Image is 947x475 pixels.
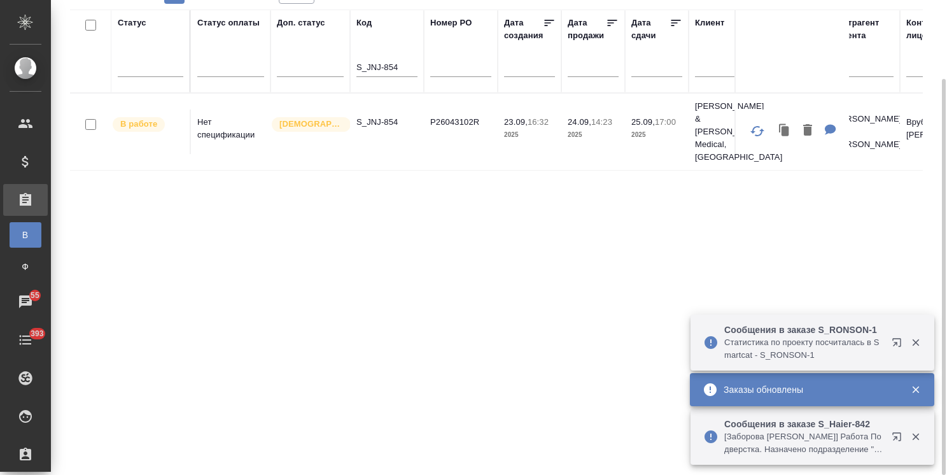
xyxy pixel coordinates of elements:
[695,100,756,164] p: [PERSON_NAME] & [PERSON_NAME] Medical, [GEOGRAPHIC_DATA]
[591,117,612,127] p: 14:23
[270,116,344,133] div: Выставляется автоматически для первых 3 заказов нового контактного лица. Особое внимание
[118,17,146,29] div: Статус
[10,254,41,280] a: Ф
[16,260,35,273] span: Ф
[279,118,343,131] p: [DEMOGRAPHIC_DATA]
[773,118,797,144] button: Клонировать
[832,17,894,42] div: Контрагент клиента
[631,117,655,127] p: 25.09,
[631,17,670,42] div: Дата сдачи
[902,431,929,443] button: Закрыть
[655,117,676,127] p: 17:00
[884,330,915,360] button: Открыть в новой вкладке
[818,118,843,144] button: Для КМ: 1 НЗП к скану + sig ТЗ для sig в Reference
[504,17,543,42] div: Дата создания
[724,383,892,396] div: Заказы обновлены
[3,286,48,318] a: 55
[16,229,35,241] span: В
[23,289,47,302] span: 55
[724,430,883,456] p: [Заборова [PERSON_NAME]] Работа Подверстка. Назначено подразделение "DTPspecialists"
[695,17,724,29] div: Клиент
[10,222,41,248] a: В
[424,110,498,154] td: P26043102R
[902,384,929,395] button: Закрыть
[197,17,260,29] div: Статус оплаты
[528,117,549,127] p: 16:32
[742,116,773,146] button: Обновить
[356,17,372,29] div: Код
[191,110,270,154] td: Нет спецификации
[902,337,929,348] button: Закрыть
[568,117,591,127] p: 24.09,
[3,324,48,356] a: 393
[277,17,325,29] div: Доп. статус
[797,118,818,144] button: Удалить
[832,113,894,151] p: [PERSON_NAME] & [PERSON_NAME]
[568,17,606,42] div: Дата продажи
[504,129,555,141] p: 2025
[356,116,417,129] p: S_JNJ-854
[631,129,682,141] p: 2025
[120,118,157,131] p: В работе
[430,17,472,29] div: Номер PO
[884,424,915,455] button: Открыть в новой вкладке
[504,117,528,127] p: 23.09,
[724,418,883,430] p: Сообщения в заказе S_Haier-842
[23,327,52,340] span: 393
[724,336,883,362] p: Cтатистика по проекту посчиталась в Smartcat - S_RONSON-1
[568,129,619,141] p: 2025
[724,323,883,336] p: Сообщения в заказе S_RONSON-1
[111,116,183,133] div: Выставляет ПМ после принятия заказа от КМа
